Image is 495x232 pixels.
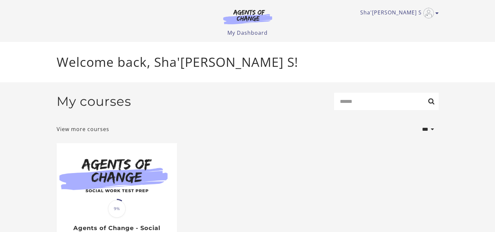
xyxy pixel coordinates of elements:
[227,29,268,36] a: My Dashboard
[360,8,435,18] a: Toggle menu
[57,94,131,109] h2: My courses
[57,52,439,72] p: Welcome back, Sha'[PERSON_NAME] S!
[108,200,126,218] span: 9%
[57,125,109,133] a: View more courses
[216,9,279,24] img: Agents of Change Logo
